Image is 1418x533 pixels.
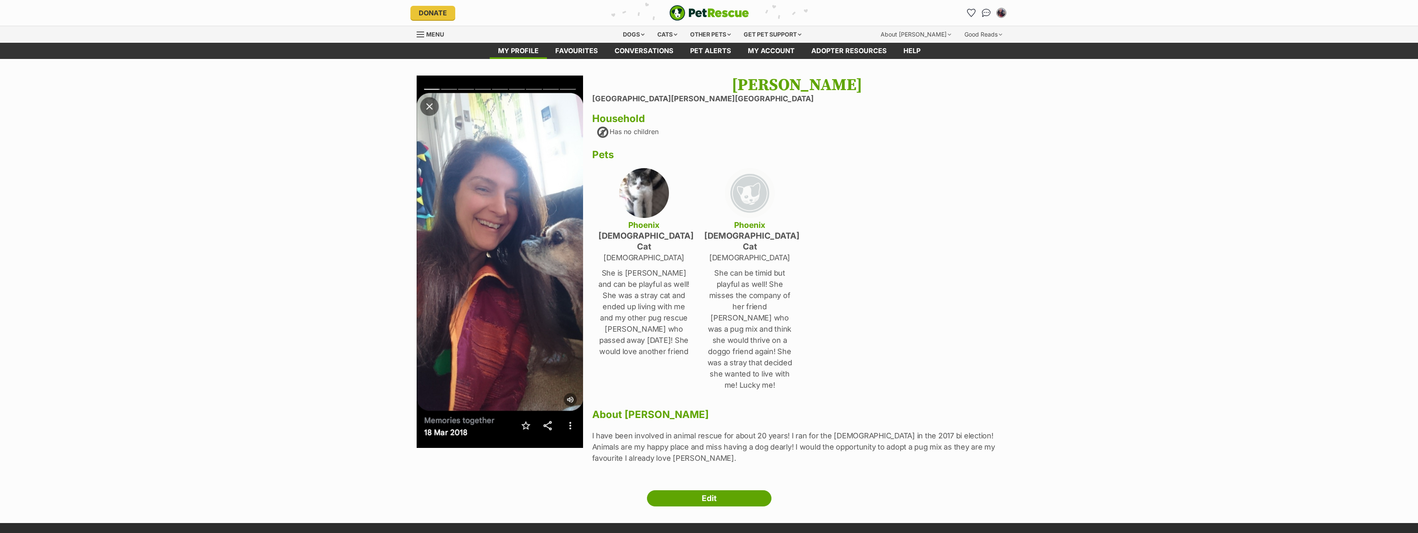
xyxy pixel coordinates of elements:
[592,430,1002,464] p: I have been involved in animal rescue for about 20 years! I ran for the [DEMOGRAPHIC_DATA] in the...
[598,252,690,263] p: [DEMOGRAPHIC_DATA]
[619,168,669,218] img: hcrkihru4a77tshkdwj7.jpg
[997,9,1006,17] img: Nina lenk profile pic
[684,26,737,43] div: Other pets
[980,6,993,20] a: Conversations
[592,409,1002,421] h3: About [PERSON_NAME]
[592,149,1002,161] h3: Pets
[704,267,796,391] p: She can be timid but playful as well! She misses the company of her friend [PERSON_NAME] who was ...
[875,26,957,43] div: About [PERSON_NAME]
[738,26,807,43] div: Get pet support
[652,26,683,43] div: Cats
[895,43,929,59] a: Help
[725,168,775,218] img: cat-placeholder-dac9bf757296583bfff24fc8b8ddc0f03ef8dc5148194bf37542f03d89cbe5dc.png
[704,220,796,230] h4: Phoenix
[606,43,682,59] a: conversations
[669,5,749,21] img: logo-e224e6f780fb5917bec1dbf3a21bbac754714ae5b6737aabdf751b685950b380.svg
[598,230,690,252] h4: [DEMOGRAPHIC_DATA] Cat
[995,6,1008,20] button: My account
[682,43,740,59] a: Pet alerts
[417,76,583,448] img: laubrdn2lpg7qvozzg9v.jpg
[592,95,1002,103] li: [GEOGRAPHIC_DATA][PERSON_NAME][GEOGRAPHIC_DATA]
[617,26,650,43] div: Dogs
[410,6,455,20] a: Donate
[803,43,895,59] a: Adopter resources
[669,5,749,21] a: PetRescue
[704,230,796,252] h4: [DEMOGRAPHIC_DATA] Cat
[547,43,606,59] a: Favourites
[740,43,803,59] a: My account
[592,113,1002,125] h3: Household
[596,126,659,139] div: Has no children
[598,267,690,357] p: She is [PERSON_NAME] and can be playful as well! She was a stray cat and ended up living with me ...
[592,76,1002,95] h1: [PERSON_NAME]
[965,6,978,20] a: Favourites
[490,43,547,59] a: My profile
[982,9,991,17] img: chat-41dd97257d64d25036548639549fe6c8038ab92f7586957e7f3b1b290dea8141.svg
[598,220,690,230] h4: Phoenix
[417,26,450,41] a: Menu
[965,6,1008,20] ul: Account quick links
[647,490,771,507] a: Edit
[959,26,1008,43] div: Good Reads
[426,31,444,38] span: Menu
[704,252,796,263] p: [DEMOGRAPHIC_DATA]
